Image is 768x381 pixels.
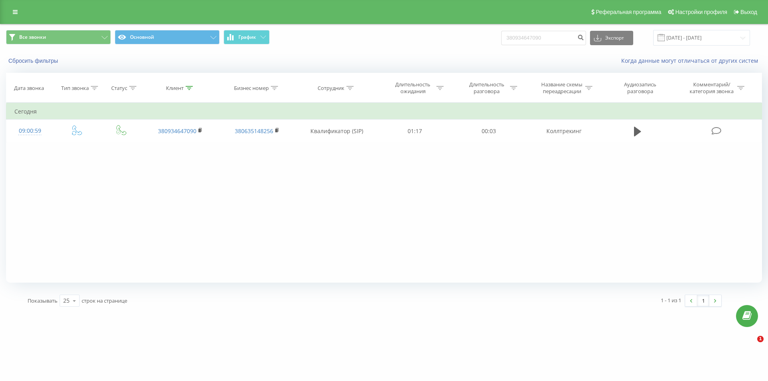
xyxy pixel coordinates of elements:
[6,57,62,64] button: Сбросить фильтры
[621,57,762,64] a: Когда данные могут отличаться от других систем
[14,85,44,92] div: Дата звонка
[82,297,127,304] span: строк на странице
[238,34,256,40] span: График
[115,30,220,44] button: Основной
[224,30,270,44] button: График
[501,31,586,45] input: Поиск по номеру
[697,295,709,306] a: 1
[28,297,58,304] span: Показывать
[14,123,46,139] div: 09:00:59
[452,120,525,143] td: 00:03
[661,296,681,304] div: 1 - 1 из 1
[526,120,602,143] td: Коллтрекинг
[741,336,760,355] iframe: Intercom live chat
[295,120,378,143] td: Квалификатор (SIP)
[111,85,127,92] div: Статус
[166,85,184,92] div: Клиент
[61,85,89,92] div: Тип звонка
[757,336,764,342] span: 1
[234,85,269,92] div: Бизнес номер
[378,120,452,143] td: 01:17
[596,9,661,15] span: Реферальная программа
[590,31,633,45] button: Экспорт
[392,81,434,95] div: Длительность ожидания
[465,81,508,95] div: Длительность разговора
[740,9,757,15] span: Выход
[19,34,46,40] span: Все звонки
[6,104,762,120] td: Сегодня
[688,81,735,95] div: Комментарий/категория звонка
[235,127,273,135] a: 380635148256
[675,9,727,15] span: Настройки профиля
[540,81,583,95] div: Название схемы переадресации
[614,81,666,95] div: Аудиозапись разговора
[318,85,344,92] div: Сотрудник
[6,30,111,44] button: Все звонки
[158,127,196,135] a: 380934647090
[63,297,70,305] div: 25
